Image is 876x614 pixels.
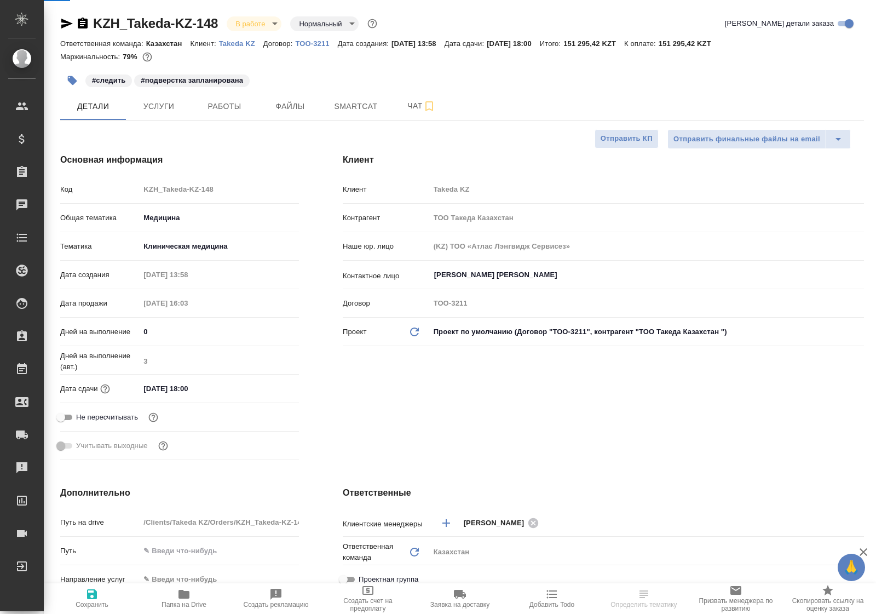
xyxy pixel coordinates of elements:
[140,267,235,283] input: Пустое поле
[343,519,430,530] p: Клиентские менеджеры
[322,583,414,614] button: Создать счет на предоплату
[76,412,138,423] span: Не пересчитывать
[140,514,299,530] input: Пустое поле
[60,269,140,280] p: Дата создания
[464,518,531,529] span: [PERSON_NAME]
[290,16,358,31] div: В работе
[140,237,299,256] div: Клиническая медицина
[667,129,851,149] div: split button
[395,99,448,113] span: Чат
[60,241,140,252] p: Тематика
[232,19,268,28] button: В работе
[598,583,690,614] button: Определить тематику
[430,295,864,311] input: Пустое поле
[92,75,125,86] p: #следить
[430,323,864,341] div: Проект по умолчанию (Договор "ТОО-3211", контрагент "ТОО Такеда Казахстан ")
[98,382,112,396] button: Если добавить услуги и заполнить их объемом, то дата рассчитается автоматически
[140,50,154,64] button: 2820.00 KZT; 3908.40 RUB;
[673,133,820,146] span: Отправить финальные файлы на email
[338,39,391,48] p: Дата создания:
[659,39,719,48] p: 151 295,42 KZT
[60,213,140,223] p: Общая тематика
[506,583,598,614] button: Добавить Todo
[328,597,407,612] span: Создать счет на предоплату
[60,39,146,48] p: Ответственная команда:
[838,554,865,581] button: 🙏
[140,353,299,369] input: Пустое поле
[60,351,140,372] p: Дней на выполнение (авт.)
[343,326,367,337] p: Проект
[330,100,382,113] span: Smartcat
[595,129,659,148] button: Отправить КП
[343,271,430,282] p: Контактное лицо
[190,39,218,48] p: Клиент:
[60,17,73,30] button: Скопировать ссылку для ЯМессенджера
[76,17,89,30] button: Скопировать ссылку
[690,583,782,614] button: Призвать менеджера по развитию
[198,100,251,113] span: Работы
[84,75,133,84] span: следить
[244,601,309,609] span: Создать рекламацию
[230,583,322,614] button: Создать рекламацию
[464,516,543,530] div: [PERSON_NAME]
[227,16,281,31] div: В работе
[433,510,459,536] button: Добавить менеджера
[610,601,677,609] span: Определить тематику
[430,543,864,561] div: Казахстан
[263,39,296,48] p: Договор:
[132,100,185,113] span: Услуги
[788,597,867,612] span: Скопировать ссылку на оценку заказа
[60,298,140,309] p: Дата продажи
[343,541,408,563] p: Ответственная команда
[343,213,430,223] p: Контрагент
[138,583,230,614] button: Папка на Drive
[46,583,138,614] button: Сохранить
[667,129,826,149] button: Отправить финальные файлы на email
[133,75,251,84] span: подверстка запланирована
[343,153,864,167] h4: Клиент
[264,100,316,113] span: Файлы
[296,19,345,28] button: Нормальный
[140,543,299,559] input: ✎ Введи что-нибудь
[60,546,140,556] p: Путь
[219,39,263,48] p: Takeda KZ
[60,53,123,61] p: Маржинальность:
[140,381,235,397] input: ✎ Введи что-нибудь
[624,39,659,48] p: К оплате:
[359,574,418,585] span: Проектная группа
[156,439,170,453] button: Выбери, если сб и вс нужно считать рабочими днями для выполнения заказа.
[295,38,337,48] a: ТОО-3211
[76,601,108,609] span: Сохранить
[76,440,148,451] span: Учитывать выходные
[343,298,430,309] p: Договор
[123,53,140,61] p: 79%
[430,238,864,254] input: Пустое поле
[487,39,540,48] p: [DATE] 18:00
[93,16,218,31] a: KZH_Takeda-KZ-148
[60,68,84,93] button: Добавить тэг
[60,326,140,337] p: Дней на выполнение
[430,181,864,197] input: Пустое поле
[858,522,860,524] button: Open
[140,324,299,340] input: ✎ Введи что-нибудь
[140,295,235,311] input: Пустое поле
[60,383,98,394] p: Дата сдачи
[725,18,834,29] span: [PERSON_NAME] детали заказа
[414,583,506,614] button: Заявка на доставку
[563,39,624,48] p: 151 295,42 KZT
[146,410,160,424] button: Включи, если не хочешь, чтобы указанная дата сдачи изменилась после переставления заказа в 'Подтв...
[60,517,140,528] p: Путь на drive
[430,210,864,226] input: Пустое поле
[141,75,243,86] p: #подверстка запланирована
[60,153,299,167] h4: Основная информация
[60,184,140,195] p: Код
[143,574,286,585] div: ✎ Введи что-нибудь
[391,39,445,48] p: [DATE] 13:58
[601,133,653,145] span: Отправить КП
[295,39,337,48] p: ТОО-3211
[60,486,299,500] h4: Дополнительно
[430,601,489,609] span: Заявка на доставку
[140,209,299,227] div: Медицина
[219,38,263,48] a: Takeda KZ
[140,570,299,589] div: ✎ Введи что-нибудь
